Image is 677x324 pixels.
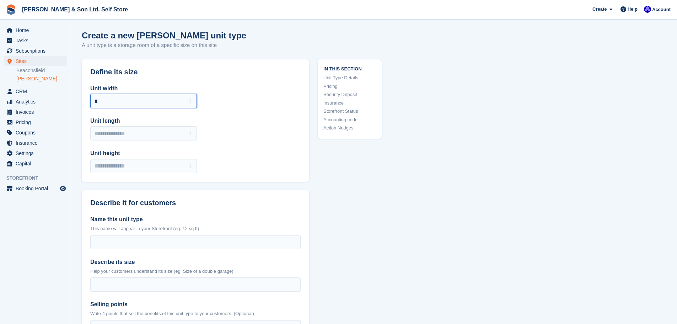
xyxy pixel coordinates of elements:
[90,300,301,309] label: Selling points
[323,124,376,132] a: Action Nudges
[16,159,58,169] span: Capital
[16,138,58,148] span: Insurance
[82,31,246,40] h1: Create a new [PERSON_NAME] unit type
[4,56,67,66] a: menu
[323,100,376,107] a: Insurance
[4,46,67,56] a: menu
[90,225,301,232] p: This name will appear in your Storefront (eg: 12 sq ft)
[323,74,376,81] a: Unit Type Details
[4,138,67,148] a: menu
[323,91,376,98] a: Security Deposit
[90,258,301,266] label: Describe its size
[90,149,197,158] label: Unit height
[16,184,58,193] span: Booking Portal
[644,6,651,13] img: Samantha Tripp
[628,6,638,13] span: Help
[16,25,58,35] span: Home
[4,184,67,193] a: menu
[16,75,67,82] a: [PERSON_NAME]
[16,56,58,66] span: Sites
[16,97,58,107] span: Analytics
[323,65,376,72] span: In this section
[16,107,58,117] span: Invoices
[4,117,67,127] a: menu
[323,108,376,115] a: Storefront Status
[90,215,301,224] label: Name this unit type
[16,46,58,56] span: Subscriptions
[4,86,67,96] a: menu
[6,4,16,15] img: stora-icon-8386f47178a22dfd0bd8f6a31ec36ba5ce8667c1dd55bd0f319d3a0aa187defe.svg
[4,107,67,117] a: menu
[90,310,301,317] p: Write 4 points that sell the benefits of this unit type to your customers. (Optional)
[16,117,58,127] span: Pricing
[59,184,67,193] a: Preview store
[90,199,301,207] h2: Describe it for customers
[323,116,376,123] a: Accounting code
[90,268,301,275] p: Help your customers understand its size (eg: Size of a double garage)
[592,6,607,13] span: Create
[90,84,197,93] label: Unit width
[652,6,671,13] span: Account
[16,128,58,138] span: Coupons
[90,68,301,76] h2: Define its size
[82,41,246,49] p: A unit type is a storage room of a specific size on this site
[16,148,58,158] span: Settings
[4,36,67,46] a: menu
[6,175,71,182] span: Storefront
[4,25,67,35] a: menu
[4,159,67,169] a: menu
[4,148,67,158] a: menu
[16,67,67,74] a: Beaconsfield
[90,117,197,125] label: Unit length
[4,97,67,107] a: menu
[4,128,67,138] a: menu
[16,86,58,96] span: CRM
[16,36,58,46] span: Tasks
[323,83,376,90] a: Pricing
[19,4,131,15] a: [PERSON_NAME] & Son Ltd. Self Store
